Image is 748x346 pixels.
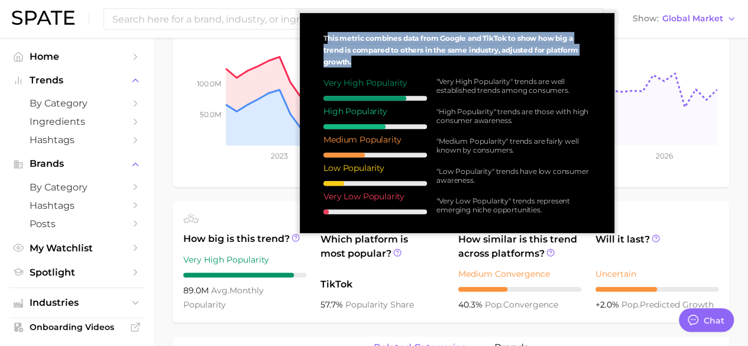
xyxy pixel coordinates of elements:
[436,137,591,154] div: "Medium Popularity" trends are fairly well known by consumers.
[30,98,124,109] span: by Category
[320,299,345,310] span: 57.7%
[323,190,427,202] div: Very Low Popularity
[436,107,591,125] div: "High Popularity" trends are those with high consumer awareness.
[30,182,124,193] span: by Category
[595,232,718,261] span: Will it last?
[211,285,229,296] abbr: average
[320,277,443,292] span: TikTok
[183,273,306,277] div: 9 / 10
[30,200,124,211] span: Hashtags
[30,134,124,145] span: Hashtags
[485,299,503,310] abbr: popularity index
[111,9,549,29] input: Search here for a brand, industry, or ingredient
[595,299,621,310] span: +2.0%
[323,96,427,101] div: 8 / 10
[9,47,144,66] a: Home
[633,15,659,22] span: Show
[30,51,124,62] span: Home
[183,253,306,267] div: Very High Popularity
[320,232,443,271] span: Which platform is most popular?
[9,263,144,282] a: Spotlight
[30,267,124,278] span: Spotlight
[323,181,427,186] div: 2 / 10
[30,218,124,229] span: Posts
[323,124,427,129] div: 6 / 10
[656,151,673,160] tspan: 2026
[436,167,591,185] div: "Low Popularity" trends have low consumer awareness.
[30,159,124,169] span: Brands
[9,72,144,89] button: Trends
[12,11,75,25] img: SPATE
[9,131,144,149] a: Hashtags
[621,299,640,310] abbr: popularity index
[30,298,124,308] span: Industries
[345,299,414,310] span: popularity share
[621,299,714,310] span: predicted growth
[9,294,144,312] button: Industries
[630,11,739,27] button: ShowGlobal Market
[323,105,427,117] div: High Popularity
[323,134,427,145] div: Medium Popularity
[9,318,144,336] a: Onboarding Videos
[9,112,144,131] a: Ingredients
[9,239,144,257] a: My Watchlist
[30,75,124,86] span: Trends
[323,162,427,174] div: Low Popularity
[323,77,427,89] div: Very High Popularity
[9,155,144,173] button: Brands
[458,267,581,281] div: Medium Convergence
[183,285,264,310] span: monthly popularity
[662,15,723,22] span: Global Market
[183,285,211,296] span: 89.0m
[458,232,581,261] span: How similar is this trend across platforms?
[458,299,485,310] span: 40.3%
[458,287,581,292] div: 4 / 10
[323,34,578,66] span: This metric combines data from Google and TikTok to show how big a trend is compared to others in...
[183,232,306,247] span: How big is this trend?
[9,215,144,233] a: Posts
[271,151,288,160] tspan: 2023
[30,116,124,127] span: Ingredients
[595,267,718,281] div: Uncertain
[485,299,558,310] span: convergence
[30,242,124,254] span: My Watchlist
[9,178,144,196] a: by Category
[9,196,144,215] a: Hashtags
[9,94,144,112] a: by Category
[595,287,718,292] div: 5 / 10
[436,77,591,95] div: "Very High Popularity" trends are well established trends among consumers.
[323,209,427,214] div: 0 / 10
[436,196,591,214] div: "Very Low Popularity" trends represent emerging niche opportunities.
[323,153,427,157] div: 4 / 10
[30,322,124,332] span: Onboarding Videos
